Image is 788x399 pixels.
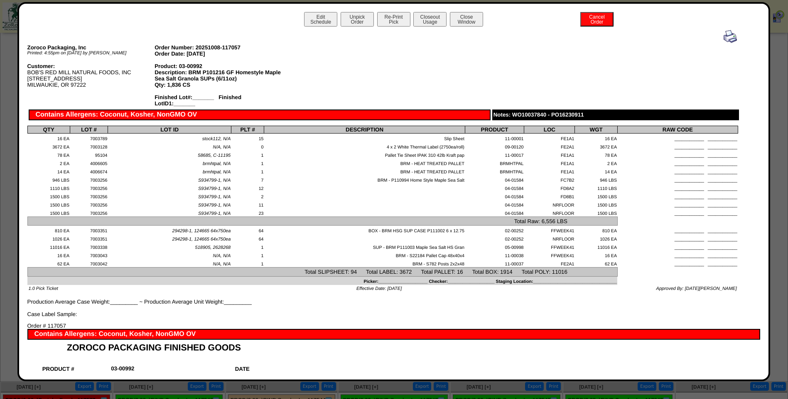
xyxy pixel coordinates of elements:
td: 7003256 [70,183,108,192]
td: 4 x 2 White Thermal Label (2750ea/roll) [264,142,465,150]
td: 0 [231,142,264,150]
div: Product: 03-00992 [155,63,282,69]
td: 1 [231,150,264,158]
a: CloseWindow [449,19,484,25]
td: FE1A1 [524,167,575,175]
td: 16 EA [27,134,70,142]
td: 11-00037 [465,259,524,267]
td: 7 [231,175,264,183]
th: WGT [575,126,618,134]
td: 11016 EA [575,242,618,251]
td: 810 EA [575,226,618,234]
td: FD8B1 [524,192,575,200]
td: NRFLOOR [524,200,575,208]
td: 04-01584 [465,200,524,208]
td: FE1A1 [524,150,575,158]
span: 1.0 Pick Ticket [29,286,58,291]
td: FFWEEK41 [524,242,575,251]
div: Description: BRM P101216 GF Homestyle Maple Sea Salt Granola SUPs (6/11oz) [155,69,282,82]
td: 1026 EA [575,234,618,242]
td: BRM - S782 Posts 2x2x48 [264,259,465,267]
td: 7003256 [70,192,108,200]
div: Customer: [27,63,155,69]
span: S934799-1, N/A [198,203,231,208]
td: ____________ ____________ [617,142,738,150]
td: 1 [231,251,264,259]
div: Contains Allergens: Coconut, Kosher, NonGMO OV [27,329,760,340]
td: 02-00252 [465,226,524,234]
td: ____________ ____________ [617,175,738,183]
td: 2 [231,192,264,200]
td: 02-00252 [465,234,524,242]
td: ____________ ____________ [617,208,738,217]
td: 1 [231,167,264,175]
td: 03-00992 [99,360,146,372]
div: Contains Allergens: Coconut, Kosher, NonGMO OV [29,109,491,120]
td: 14 EA [575,167,618,175]
span: S934799-1, N/A [198,195,231,199]
td: 7003128 [70,142,108,150]
span: brmhtpal, N/A [203,161,231,166]
td: 64 [231,226,264,234]
td: 1 [231,259,264,267]
td: 16 EA [575,134,618,142]
td: 1500 LBS [27,192,70,200]
th: PRODUCT [465,126,524,134]
td: BRM - HEAT TREATED PALLET [264,167,465,175]
td: 7003351 [70,234,108,242]
span: 518905, 2628268 [195,245,231,250]
td: 95104 [70,150,108,158]
td: 62 EA [575,259,618,267]
td: 810 EA [27,226,70,234]
td: 78 EA [27,150,70,158]
td: BRM - HEAT TREATED PALLET [264,158,465,167]
td: 78 EA [575,150,618,158]
td: 04-01584 [465,175,524,183]
td: PRODUCT # [42,360,100,372]
td: ____________ ____________ [617,134,738,142]
td: 1500 LBS [575,200,618,208]
span: N/A, N/A [213,145,231,150]
td: ____________ ____________ [617,234,738,242]
th: LOT # [70,126,108,134]
span: S934799-1, N/A [198,178,231,183]
td: 7003338 [70,242,108,251]
td: 11-00038 [465,251,524,259]
td: ____________ ____________ [617,167,738,175]
span: S934799-1, N/A [198,211,231,216]
td: 14 EA [27,167,70,175]
td: 4006674 [70,167,108,175]
td: ____________ ____________ [617,200,738,208]
div: Qty: 1,836 CS [155,82,282,88]
th: QTY [27,126,70,134]
td: 12 [231,183,264,192]
th: DESCRIPTION [264,126,465,134]
td: BRMHTPAL [465,167,524,175]
div: BOB'S RED MILL NATURAL FOODS, INC [STREET_ADDRESS] MILWAUKIE, OR 97222 [27,63,155,88]
button: CancelOrder [580,12,614,27]
td: 1500 LBS [27,208,70,217]
td: 1 [231,242,264,251]
td: FFWEEK41 [524,226,575,234]
td: ____________ ____________ [617,192,738,200]
div: Zoroco Packaging, Inc [27,44,155,51]
td: ____________ ____________ [617,226,738,234]
span: 294298-1, 124665 64x750ea [172,229,231,234]
span: 294298-1, 124665 64x750ea [172,237,231,242]
td: DATE [197,360,250,372]
td: 11016 EA [27,242,70,251]
td: 11 [231,200,264,208]
td: ZOROCO PACKAGING FINISHED GOODS [42,340,301,353]
td: 7003256 [70,200,108,208]
td: FE1A1 [524,158,575,167]
td: 15 [231,134,264,142]
td: 05-00998 [465,242,524,251]
td: 1026 EA [27,234,70,242]
span: Approved By: [DATE][PERSON_NAME] [656,286,737,291]
td: 1 [231,158,264,167]
td: 1500 LBS [575,192,618,200]
span: 58685, C-11195 [198,153,231,158]
td: 7003256 [70,208,108,217]
div: Printed: 4:55pm on [DATE] by [PERSON_NAME] [27,51,155,56]
th: LOT ID [108,126,231,134]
